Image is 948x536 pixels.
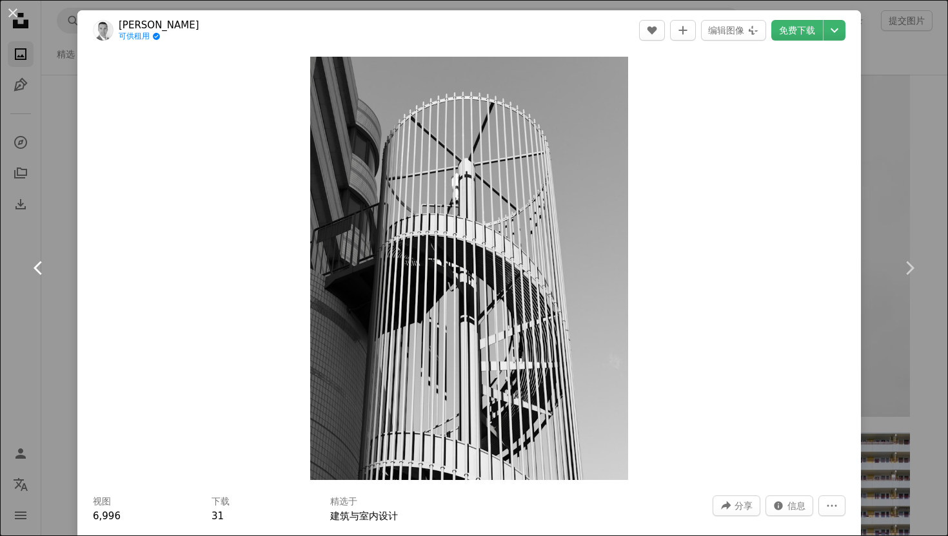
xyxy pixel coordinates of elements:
font: 编辑图像 [708,25,744,35]
img: 前往 Sebastian Schuster 的个人资料 [93,20,114,41]
font: 分享 [735,501,753,511]
a: 建筑与室内设计 [330,510,398,522]
font: 31 [212,510,224,522]
font: 6,996 [93,510,121,522]
font: 免费下载 [779,25,815,35]
button: 添加到收藏夹 [670,20,696,41]
button: 喜欢 [639,20,665,41]
a: 免费下载 [771,20,823,41]
button: 放大此图像 [310,57,628,480]
a: 下一个 [871,206,948,330]
a: [PERSON_NAME] [119,19,199,32]
font: 下载 [212,496,230,506]
button: 分享此图片 [713,495,760,516]
button: 更多操作 [818,495,845,516]
font: 视图 [93,496,111,506]
button: 选择下载大小 [824,20,845,41]
font: 可供租用 [119,32,150,41]
font: 精选于 [330,496,357,506]
a: 可供租用 [119,32,199,42]
font: 信息 [787,501,805,511]
button: 编辑图像 [701,20,766,41]
font: [PERSON_NAME] [119,19,199,31]
img: 采用白色金属结构包裹的现代螺旋楼梯 [310,57,628,480]
button: 关于此图片的统计数据 [765,495,813,516]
